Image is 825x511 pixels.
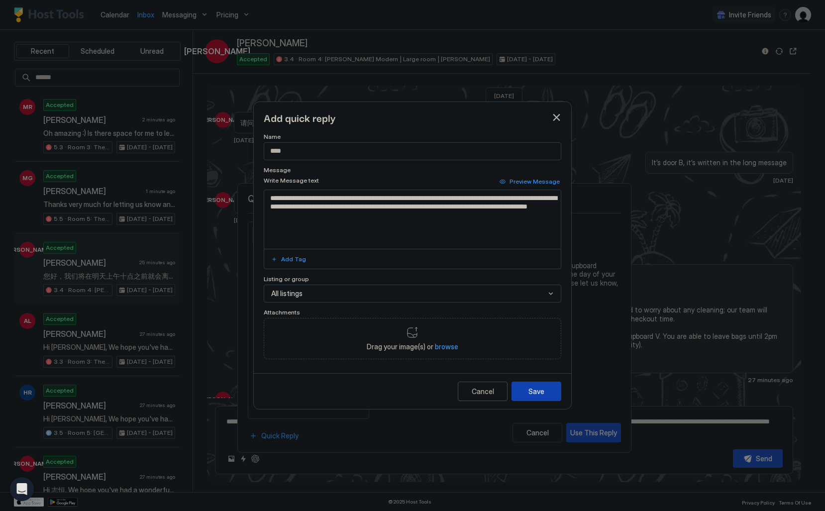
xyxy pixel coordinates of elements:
div: Cancel [472,386,494,397]
div: Add Tag [281,255,306,264]
div: Save [528,386,544,397]
span: Drag your image(s) or [367,342,458,351]
span: All listings [271,289,303,298]
button: Add Tag [270,253,308,265]
span: Message [264,166,291,174]
input: Input Field [264,143,561,160]
span: Write Message text [264,177,319,184]
textarea: Input Field [264,190,561,249]
div: Preview Message [510,177,560,186]
button: Save [512,382,561,401]
span: browse [435,342,458,351]
span: Attachments [264,308,300,316]
span: Name [264,133,281,140]
span: Add quick reply [264,110,336,125]
button: Preview Message [498,176,561,188]
div: Open Intercom Messenger [10,477,34,501]
span: Listing or group [264,275,309,283]
button: Cancel [458,382,508,401]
